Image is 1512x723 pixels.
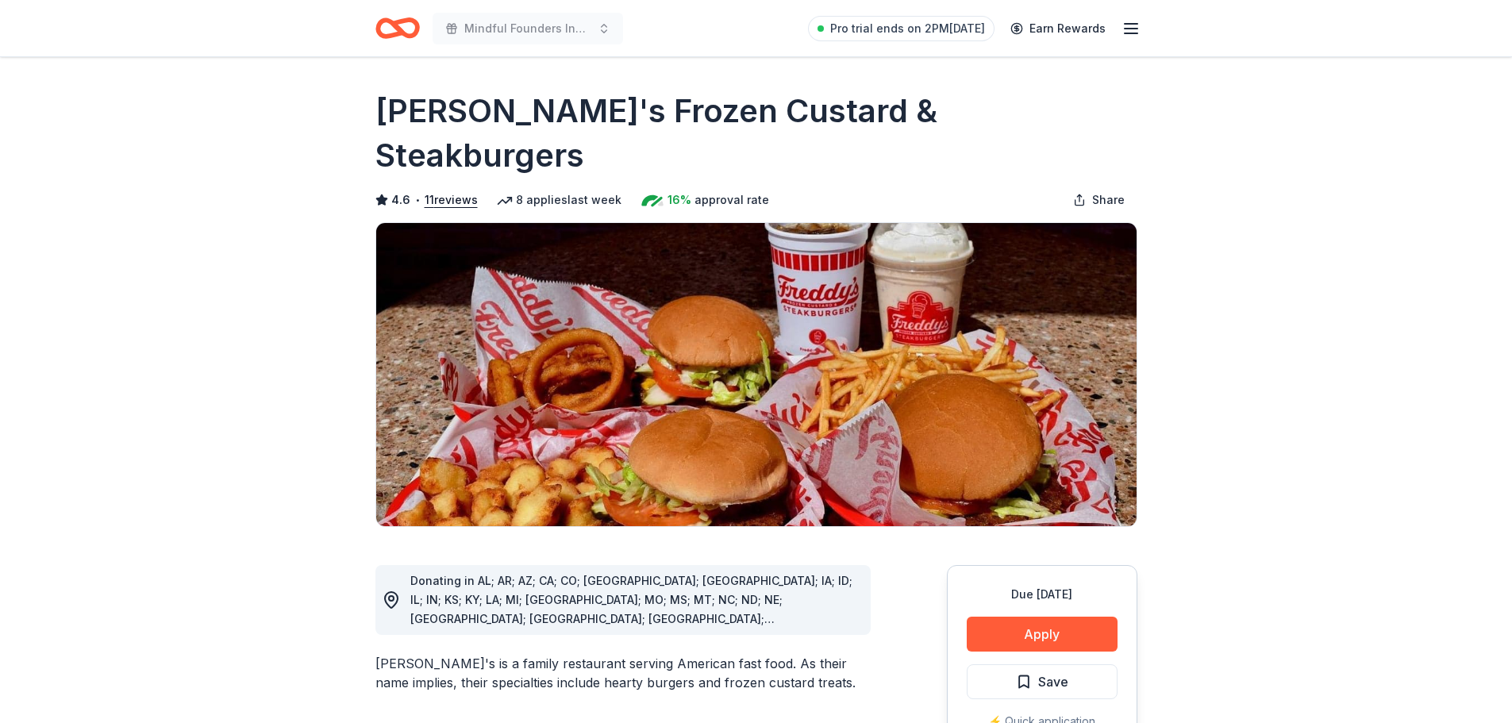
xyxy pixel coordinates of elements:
span: approval rate [694,190,769,210]
div: 8 applies last week [497,190,621,210]
span: Mindful Founders Inc End of Year Campaign [464,19,591,38]
span: Pro trial ends on 2PM[DATE] [830,19,985,38]
span: 16% [668,190,691,210]
button: Save [967,664,1118,699]
button: Apply [967,617,1118,652]
span: Save [1038,671,1068,692]
button: Share [1060,184,1137,216]
span: 4.6 [391,190,410,210]
a: Earn Rewards [1001,14,1115,43]
h1: [PERSON_NAME]'s Frozen Custard & Steakburgers [375,89,1137,178]
button: 11reviews [425,190,478,210]
button: Mindful Founders Inc End of Year Campaign [433,13,623,44]
span: Share [1092,190,1125,210]
img: Image for Freddy's Frozen Custard & Steakburgers [376,223,1137,526]
div: [PERSON_NAME]'s is a family restaurant serving American fast food. As their name implies, their s... [375,654,871,692]
span: Donating in AL; AR; AZ; CA; CO; [GEOGRAPHIC_DATA]; [GEOGRAPHIC_DATA]; IA; ID; IL; IN; KS; KY; LA;... [410,574,852,663]
a: Home [375,10,420,47]
div: Due [DATE] [967,585,1118,604]
span: • [414,194,420,206]
a: Pro trial ends on 2PM[DATE] [808,16,995,41]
